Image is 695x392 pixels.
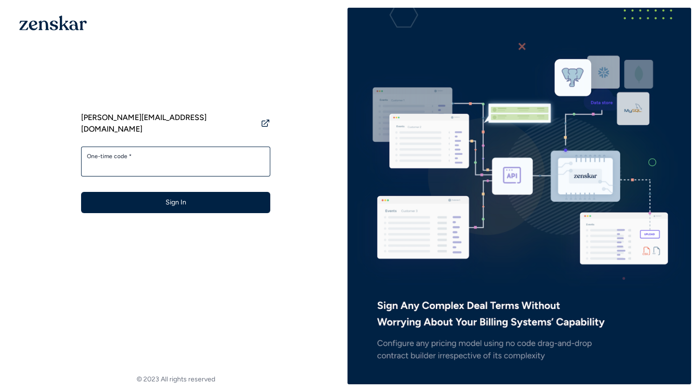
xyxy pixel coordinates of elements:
button: Sign In [81,192,270,213]
footer: © 2023 All rights reserved [4,375,347,384]
img: 1OGAJ2xQqyY4LXKgY66KYq0eOWRCkrZdAb3gUhuVAqdWPZE9SRJmCz+oDMSn4zDLXe31Ii730ItAGKgCKgCCgCikA4Av8PJUP... [19,15,87,30]
span: [PERSON_NAME][EMAIL_ADDRESS][DOMAIN_NAME] [81,112,257,135]
label: One-time code * [87,152,264,160]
